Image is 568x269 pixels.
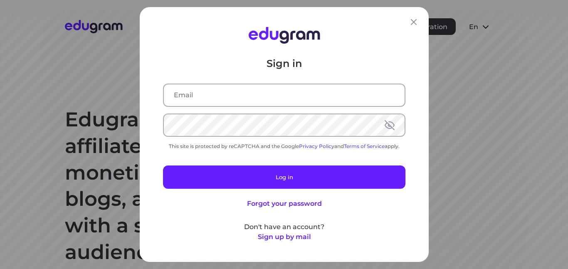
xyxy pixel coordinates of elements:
button: Forgot your password [247,199,321,209]
p: Sign in [163,57,405,70]
img: Edugram Logo [248,27,320,44]
input: Email [164,84,405,106]
a: Terms of Service [344,143,385,149]
div: This site is protected by reCAPTCHA and the Google and apply. [163,143,405,149]
a: Privacy Policy [299,143,334,149]
p: Don't have an account? [163,222,405,232]
button: Log in [163,165,405,189]
button: Sign up by mail [257,232,311,242]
